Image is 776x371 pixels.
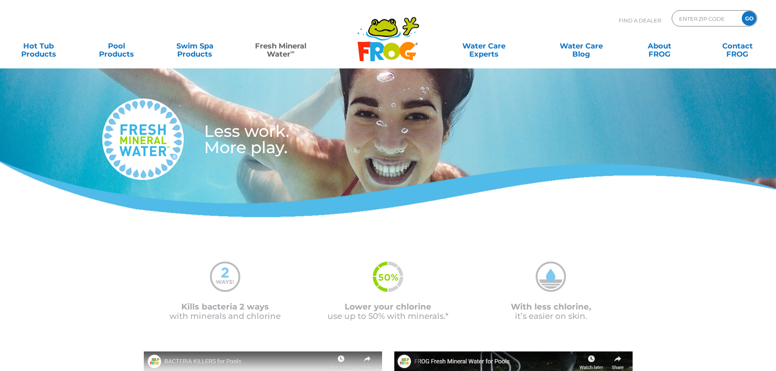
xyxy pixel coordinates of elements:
p: with minerals and chlorine [144,302,307,321]
a: Fresh MineralWater∞ [242,38,319,54]
h3: Less work. More play. [204,123,453,156]
p: use up to 50% with minerals.* [307,302,470,321]
span: Lower your chlorine [345,302,431,312]
img: mineral-water-less-chlorine [536,261,566,292]
input: Zip Code Form [678,13,733,24]
input: GO [742,11,756,26]
a: Hot TubProducts [8,38,69,54]
p: it’s easier on skin. [470,302,633,321]
a: ContactFROG [707,38,768,54]
a: Water CareExperts [435,38,533,54]
a: PoolProducts [86,38,147,54]
sup: ∞ [290,48,295,55]
span: With less chlorine, [511,302,591,312]
img: fresh-mineral-water-logo-medium [102,99,184,180]
a: Water CareBlog [551,38,611,54]
a: Swim SpaProducts [165,38,225,54]
img: fmw-50percent-icon [373,261,403,292]
p: Find A Dealer [619,10,661,31]
img: mineral-water-2-ways [210,261,240,292]
span: Kills bacteria 2 ways [181,302,269,312]
a: AboutFROG [629,38,690,54]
